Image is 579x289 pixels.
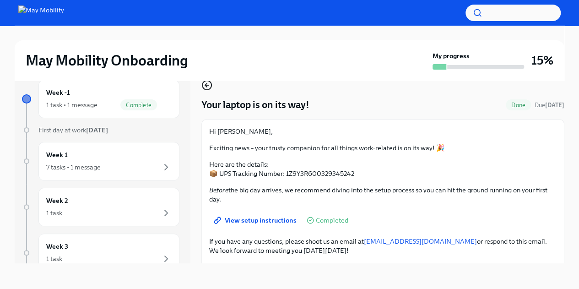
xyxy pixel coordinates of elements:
h6: Week 1 [46,150,68,160]
span: Complete [120,102,157,109]
span: View setup instructions [216,216,297,225]
h3: 15% [531,52,553,69]
h6: Week 2 [46,196,68,206]
a: Week 31 task [22,234,179,272]
div: 1 task [46,254,62,263]
div: 1 task • 1 message [46,100,97,109]
span: Due [535,102,564,109]
p: Hi [PERSON_NAME], [209,127,557,136]
p: IT Support [209,262,557,272]
span: Completed [316,217,348,224]
span: August 22nd, 2025 09:00 [535,101,564,109]
a: Week 21 task [22,188,179,226]
em: Before [209,186,228,194]
div: 7 tasks • 1 message [46,163,101,172]
a: Week 17 tasks • 1 message [22,142,179,180]
strong: [DATE] [86,126,108,134]
a: First day at work[DATE] [22,125,179,135]
h2: May Mobility Onboarding [26,51,188,70]
div: 1 task [46,208,62,218]
a: View setup instructions [209,211,303,229]
h6: Week 3 [46,241,68,251]
span: Done [506,102,531,109]
img: May Mobility [18,5,64,20]
p: Here are the details: 📦 UPS Tracking Number: 1Z9Y3R600329345242 [209,160,557,178]
a: Week -11 task • 1 messageComplete [22,80,179,118]
strong: My progress [433,51,470,60]
p: Exciting news – your trusty companion for all things work-related is on its way! 🎉 [209,143,557,153]
h6: Week -1 [46,87,70,98]
p: the big day arrives, we recommend diving into the setup process so you can hit the ground running... [209,185,557,204]
p: If you have any questions, please shoot us an email at or respond to this email. We look forward ... [209,237,557,255]
h4: Your laptop is on its way! [201,98,309,112]
span: First day at work [38,126,108,134]
a: [EMAIL_ADDRESS][DOMAIN_NAME] [364,237,477,245]
strong: [DATE] [545,102,564,109]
